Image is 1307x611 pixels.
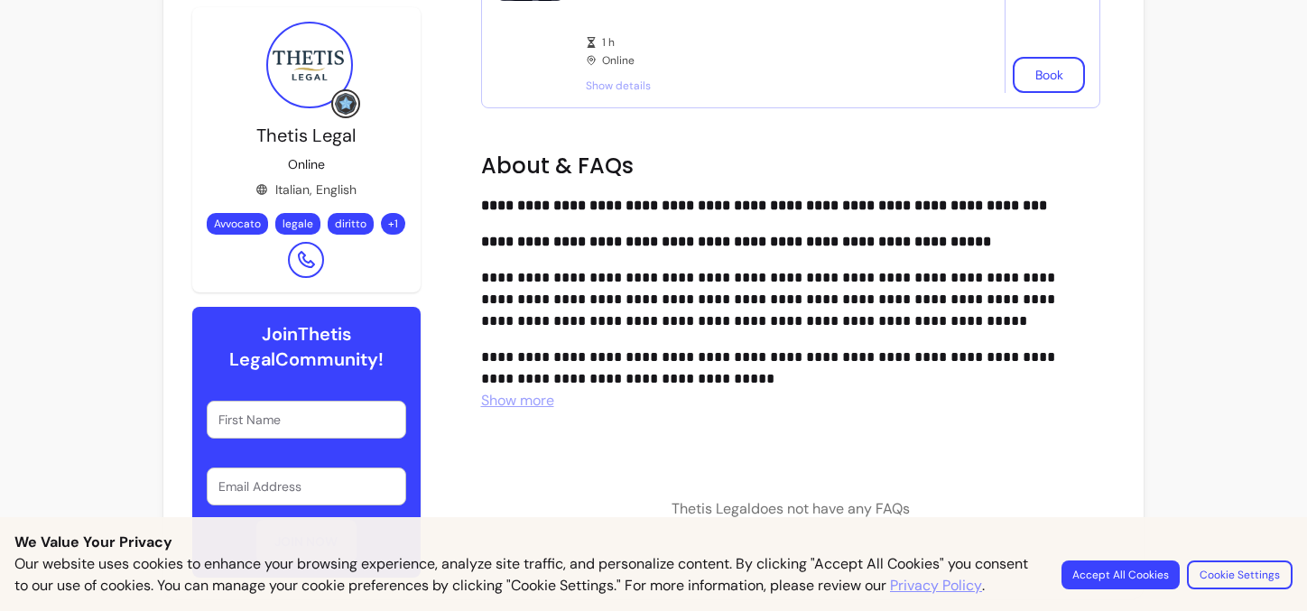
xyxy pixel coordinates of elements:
[218,411,394,429] input: First Name
[218,477,394,495] input: Email Address
[586,35,955,68] div: Online
[586,79,955,93] span: Show details
[288,155,325,173] p: Online
[672,498,910,520] p: Thetis Legal does not have any FAQs
[1061,560,1180,589] button: Accept All Cookies
[255,181,357,199] div: Italian, English
[14,532,1293,553] p: We Value Your Privacy
[207,321,406,372] h6: Join Thetis Legal Community!
[1187,560,1293,589] button: Cookie Settings
[335,93,357,115] img: Grow
[266,22,353,108] img: Provider image
[214,217,261,231] span: Avvocato
[14,553,1040,597] p: Our website uses cookies to enhance your browsing experience, analyze site traffic, and personali...
[256,124,356,147] span: Thetis Legal
[602,35,955,50] span: 1 h
[481,391,554,410] span: Show more
[890,575,982,597] a: Privacy Policy
[335,217,366,231] span: diritto
[1013,57,1085,93] button: Book
[481,152,1101,181] h2: About & FAQs
[385,217,402,231] span: + 1
[283,217,313,231] span: legale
